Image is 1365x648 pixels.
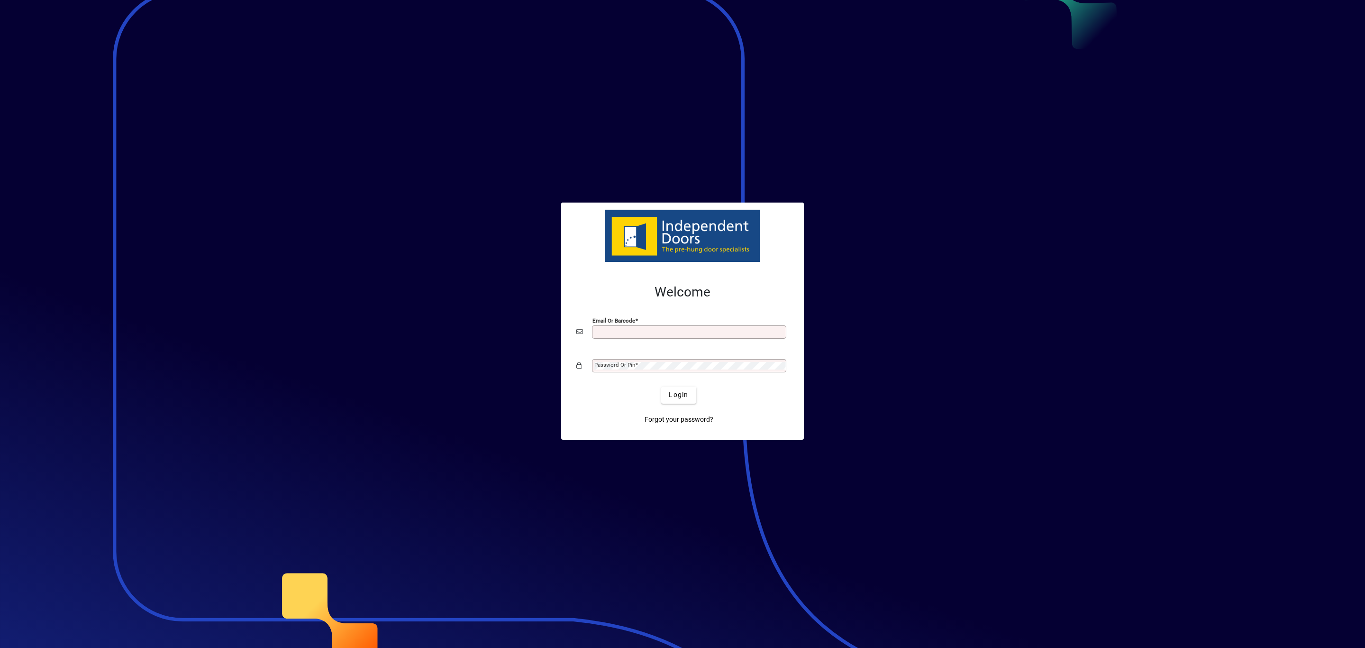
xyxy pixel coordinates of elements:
[641,411,717,428] a: Forgot your password?
[661,387,696,404] button: Login
[576,284,789,300] h2: Welcome
[594,361,635,368] mat-label: Password or Pin
[592,317,635,324] mat-label: Email or Barcode
[645,415,713,425] span: Forgot your password?
[669,390,688,400] span: Login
